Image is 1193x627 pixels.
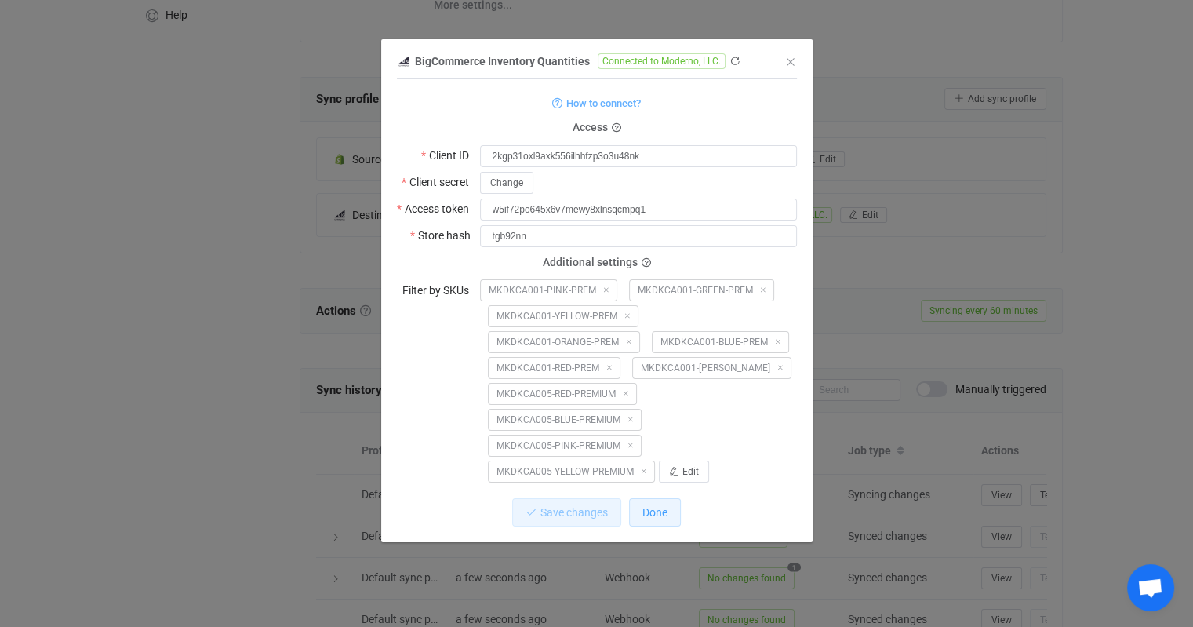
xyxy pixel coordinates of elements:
span: How to connect? [566,94,641,112]
div: dialog [381,39,813,542]
label: Store hash [410,224,480,246]
label: Client ID [421,144,478,166]
a: Open chat [1127,564,1174,611]
span: Access [573,122,608,134]
label: Client secret [402,171,478,193]
label: Access token [397,198,478,220]
button: Change [480,172,533,194]
span: Change [490,177,523,188]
